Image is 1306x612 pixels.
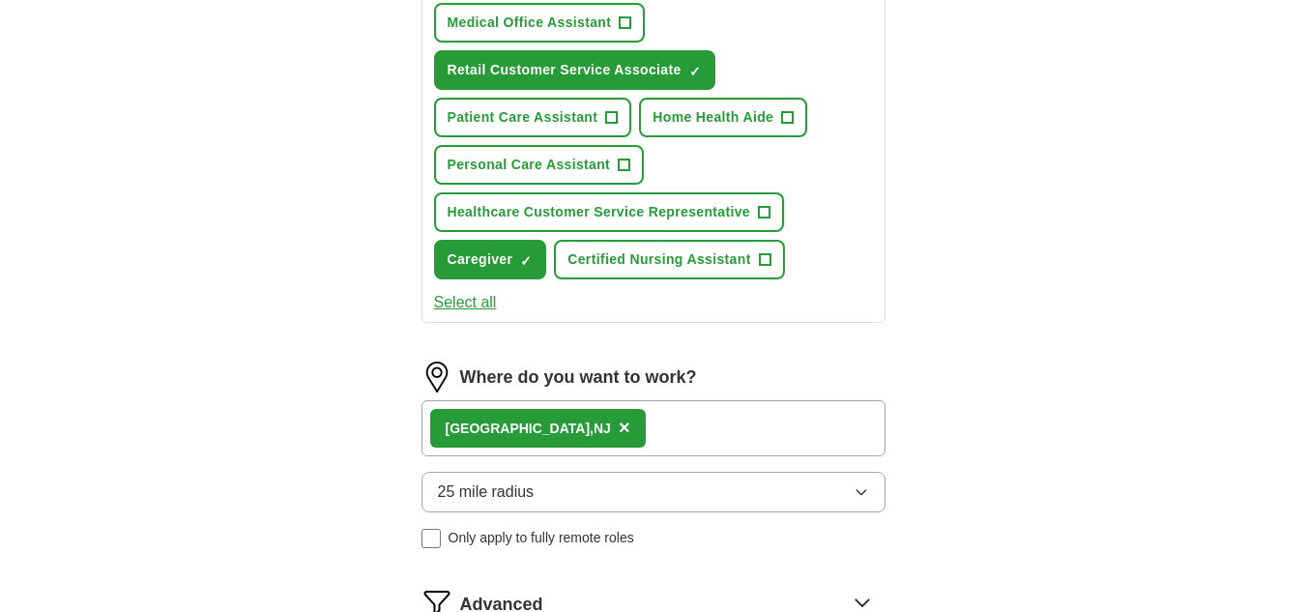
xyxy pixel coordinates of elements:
[448,155,611,175] span: Personal Care Assistant
[446,421,594,436] strong: [GEOGRAPHIC_DATA],
[448,249,513,270] span: Caregiver
[421,362,452,393] img: location.png
[653,107,773,128] span: Home Health Aide
[689,64,701,79] span: ✓
[520,253,532,269] span: ✓
[449,528,634,548] span: Only apply to fully remote roles
[619,414,630,443] button: ×
[448,60,682,80] span: Retail Customer Service Associate
[434,98,632,137] button: Patient Care Assistant
[448,107,598,128] span: Patient Care Assistant
[421,529,441,548] input: Only apply to fully remote roles
[446,419,611,439] div: NJ
[438,481,535,504] span: 25 mile radius
[434,240,547,279] button: Caregiver✓
[619,417,630,438] span: ×
[554,240,784,279] button: Certified Nursing Assistant
[434,3,646,43] button: Medical Office Assistant
[460,364,697,391] label: Where do you want to work?
[448,13,612,33] span: Medical Office Assistant
[421,472,885,512] button: 25 mile radius
[639,98,807,137] button: Home Health Aide
[434,145,645,185] button: Personal Care Assistant
[434,291,497,314] button: Select all
[434,192,785,232] button: Healthcare Customer Service Representative
[567,249,750,270] span: Certified Nursing Assistant
[448,202,751,222] span: Healthcare Customer Service Representative
[434,50,715,90] button: Retail Customer Service Associate✓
